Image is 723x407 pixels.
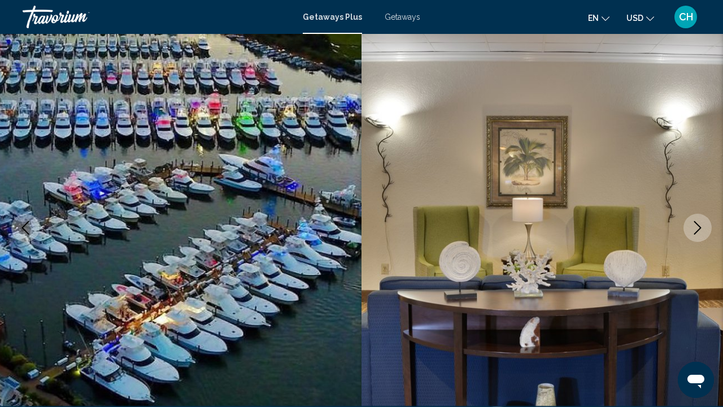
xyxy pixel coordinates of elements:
[671,5,700,29] button: User Menu
[683,214,712,242] button: Next image
[626,10,654,26] button: Change currency
[679,11,693,23] span: CH
[588,10,609,26] button: Change language
[385,12,420,21] a: Getaways
[11,214,40,242] button: Previous image
[23,6,291,28] a: Travorium
[678,362,714,398] iframe: Button to launch messaging window
[588,14,599,23] span: en
[626,14,643,23] span: USD
[303,12,362,21] a: Getaways Plus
